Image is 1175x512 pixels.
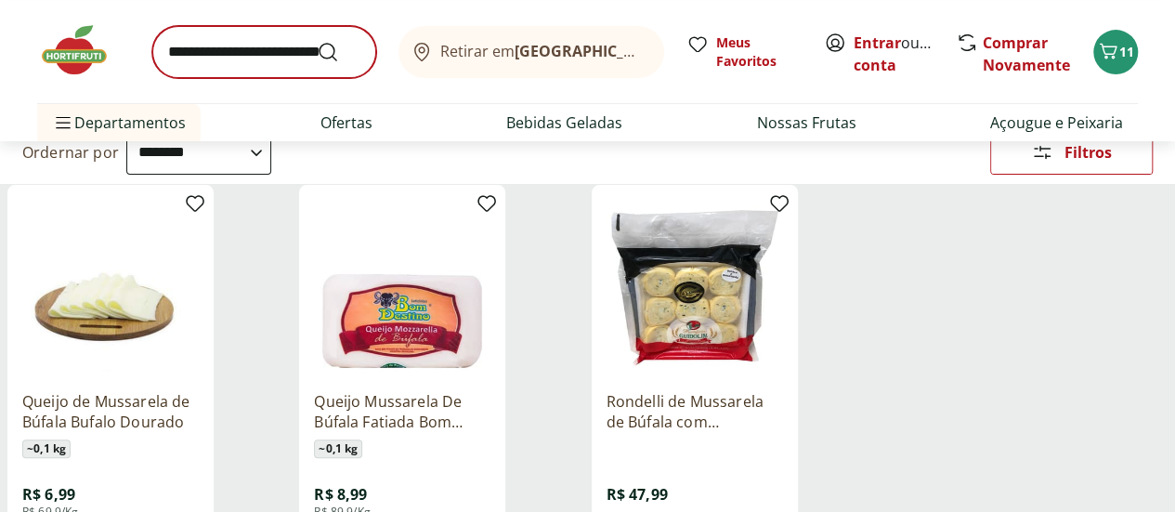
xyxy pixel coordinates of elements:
[440,43,646,59] span: Retirar em
[22,391,199,432] a: Queijo de Mussarela de Búfala Bufalo Dourado
[1093,30,1138,74] button: Carrinho
[1119,43,1134,60] span: 11
[607,484,668,505] span: R$ 47,99
[37,22,130,78] img: Hortifruti
[317,41,361,63] button: Submit Search
[314,440,362,458] span: ~ 0,1 kg
[506,112,622,134] a: Bebidas Geladas
[22,142,119,163] label: Ordernar por
[314,200,490,376] img: Queijo Mussarela De Búfala Fatiada Bom Destino
[152,26,376,78] input: search
[983,33,1070,75] a: Comprar Novamente
[320,112,372,134] a: Ofertas
[1064,145,1112,160] span: Filtros
[52,100,186,145] span: Departamentos
[990,112,1123,134] a: Açougue e Peixaria
[398,26,664,78] button: Retirar em[GEOGRAPHIC_DATA]/[GEOGRAPHIC_DATA]
[854,33,901,53] a: Entrar
[515,41,828,61] b: [GEOGRAPHIC_DATA]/[GEOGRAPHIC_DATA]
[607,200,783,376] img: Rondelli de Mussarela de Búfala com Manjericão Guidolim 500g
[990,130,1153,175] button: Filtros
[314,391,490,432] a: Queijo Mussarela De Búfala Fatiada Bom Destino
[854,33,956,75] a: Criar conta
[314,484,367,505] span: R$ 8,99
[686,33,802,71] a: Meus Favoritos
[52,100,74,145] button: Menu
[757,112,856,134] a: Nossas Frutas
[607,391,783,432] a: Rondelli de Mussarela de Búfala com Manjericão Guidolim 500g
[22,440,71,458] span: ~ 0,1 kg
[22,200,199,376] img: Queijo de Mussarela de Búfala Bufalo Dourado
[854,32,936,76] span: ou
[22,484,75,505] span: R$ 6,99
[1031,141,1053,164] svg: Abrir Filtros
[716,33,802,71] span: Meus Favoritos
